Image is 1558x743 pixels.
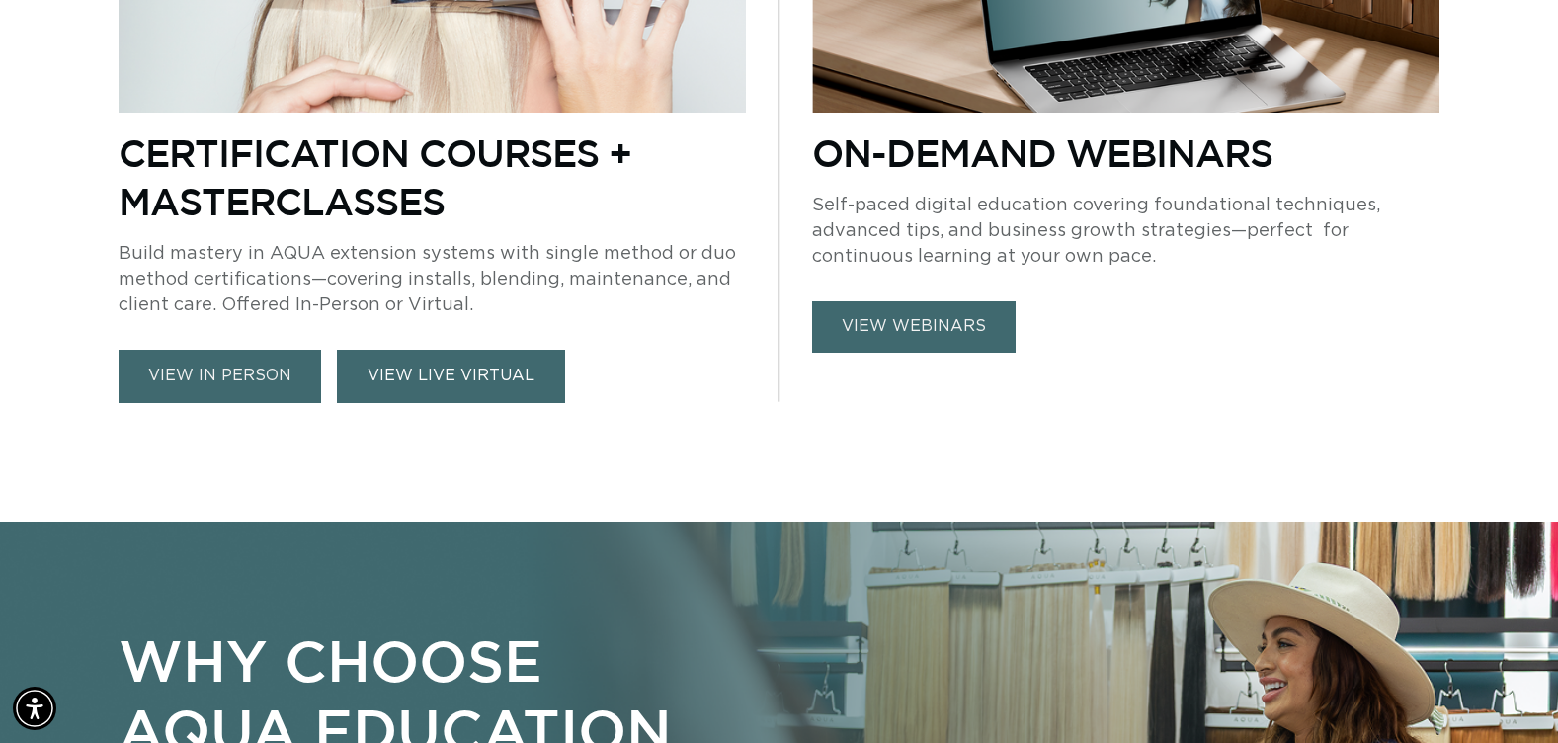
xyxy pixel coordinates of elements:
[812,193,1439,270] p: Self-paced digital education covering foundational techniques, advanced tips, and business growth...
[119,350,321,402] a: view in person
[119,241,746,318] p: Build mastery in AQUA extension systems with single method or duo method certifications—covering ...
[337,350,565,402] a: VIEW LIVE VIRTUAL
[812,128,1439,177] p: On-Demand Webinars
[13,687,56,730] div: Accessibility Menu
[812,301,1016,352] a: view webinars
[1459,648,1558,743] iframe: Chat Widget
[119,128,746,225] p: Certification Courses + Masterclasses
